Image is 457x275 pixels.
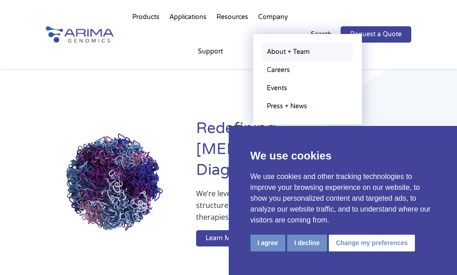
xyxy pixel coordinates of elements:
p: Search [311,29,332,40]
a: About + Team [262,43,353,61]
a: Request a Quote [341,26,411,43]
img: Arima-Genomics-logo [46,26,114,43]
p: We use cookies and other tracking technologies to improve your browsing experience on our website... [250,171,436,226]
p: We’re leveraging whole-genome sequence and structure information to ensure breakthrough therapies... [196,188,375,230]
button: I decline [287,235,327,251]
a: Learn More [196,230,250,246]
h1: Redefining [MEDICAL_DATA] Diagnostics [196,118,411,188]
button: Change my preferences [329,235,415,251]
button: I agree [250,235,285,251]
a: Events [262,79,353,97]
p: We use cookies [250,148,436,164]
a: Careers [262,61,353,79]
a: Press + News [262,97,353,116]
